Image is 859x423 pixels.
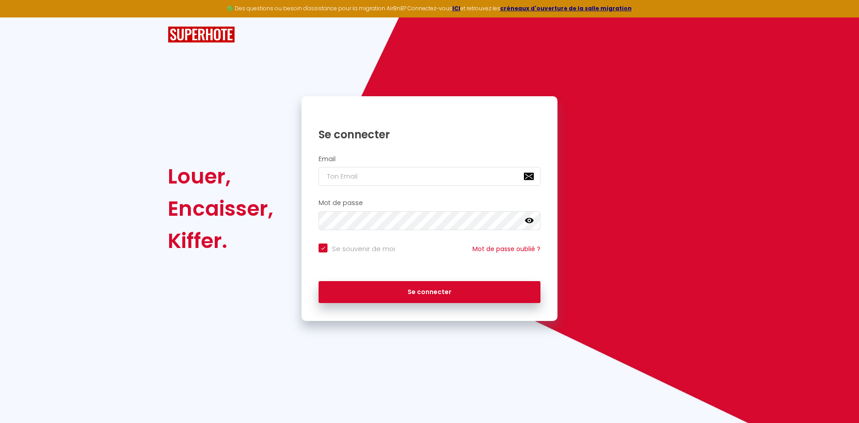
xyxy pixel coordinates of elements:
h2: Mot de passe [319,199,540,207]
a: créneaux d'ouverture de la salle migration [500,4,632,12]
h2: Email [319,155,540,163]
input: Ton Email [319,167,540,186]
div: Kiffer. [168,225,273,257]
div: Encaisser, [168,192,273,225]
img: SuperHote logo [168,26,235,43]
a: ICI [452,4,460,12]
div: Louer, [168,160,273,192]
a: Mot de passe oublié ? [472,244,540,253]
h1: Se connecter [319,128,540,141]
button: Se connecter [319,281,540,303]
